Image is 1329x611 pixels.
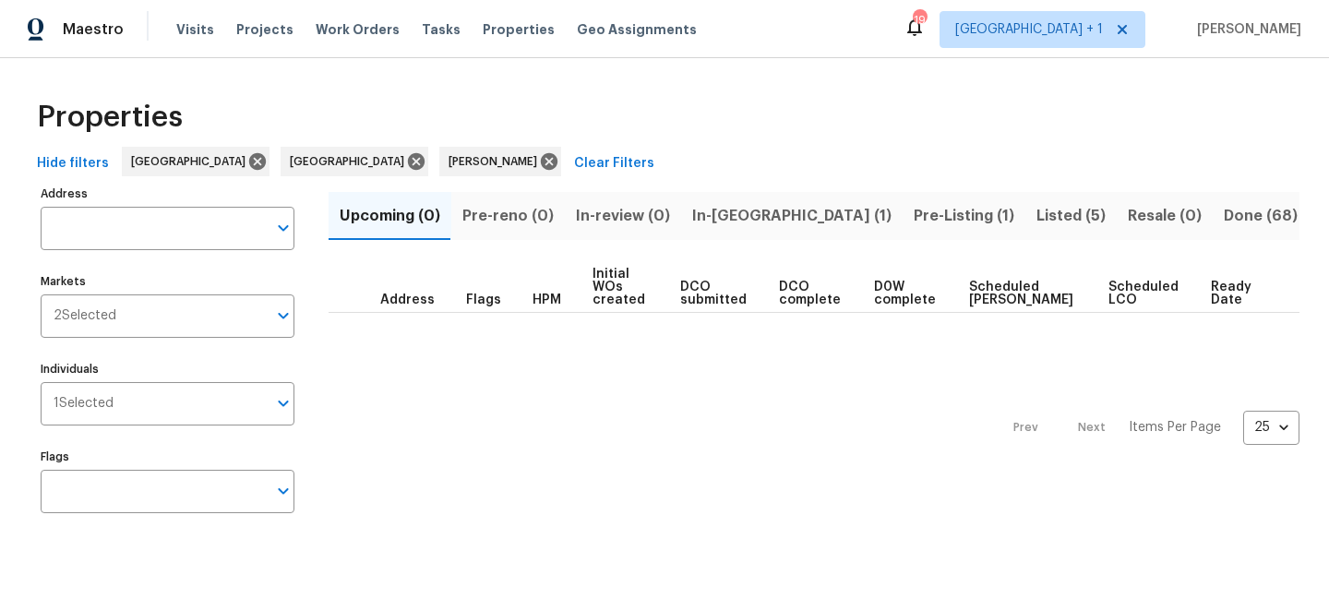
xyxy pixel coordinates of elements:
[483,20,555,39] span: Properties
[574,152,654,175] span: Clear Filters
[281,147,428,176] div: [GEOGRAPHIC_DATA]
[1190,20,1301,39] span: [PERSON_NAME]
[913,11,926,30] div: 19
[996,324,1299,532] nav: Pagination Navigation
[41,276,294,287] label: Markets
[54,396,114,412] span: 1 Selected
[270,390,296,416] button: Open
[577,20,697,39] span: Geo Assignments
[270,478,296,504] button: Open
[63,20,124,39] span: Maestro
[1243,403,1299,451] div: 25
[41,364,294,375] label: Individuals
[1036,203,1106,229] span: Listed (5)
[1211,281,1253,306] span: Ready Date
[30,147,116,181] button: Hide filters
[270,303,296,329] button: Open
[969,281,1077,306] span: Scheduled [PERSON_NAME]
[593,268,649,306] span: Initial WOs created
[54,308,116,324] span: 2 Selected
[270,215,296,241] button: Open
[576,203,670,229] span: In-review (0)
[290,152,412,171] span: [GEOGRAPHIC_DATA]
[380,294,435,306] span: Address
[316,20,400,39] span: Work Orders
[1224,203,1298,229] span: Done (68)
[466,294,501,306] span: Flags
[340,203,440,229] span: Upcoming (0)
[462,203,554,229] span: Pre-reno (0)
[37,152,109,175] span: Hide filters
[955,20,1103,39] span: [GEOGRAPHIC_DATA] + 1
[1108,281,1180,306] span: Scheduled LCO
[779,281,843,306] span: DCO complete
[439,147,561,176] div: [PERSON_NAME]
[1128,203,1202,229] span: Resale (0)
[41,188,294,199] label: Address
[236,20,293,39] span: Projects
[176,20,214,39] span: Visits
[422,23,461,36] span: Tasks
[567,147,662,181] button: Clear Filters
[680,281,748,306] span: DCO submitted
[533,294,561,306] span: HPM
[874,281,938,306] span: D0W complete
[914,203,1014,229] span: Pre-Listing (1)
[692,203,892,229] span: In-[GEOGRAPHIC_DATA] (1)
[122,147,269,176] div: [GEOGRAPHIC_DATA]
[41,451,294,462] label: Flags
[131,152,253,171] span: [GEOGRAPHIC_DATA]
[1129,418,1221,437] p: Items Per Page
[37,108,183,126] span: Properties
[449,152,545,171] span: [PERSON_NAME]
